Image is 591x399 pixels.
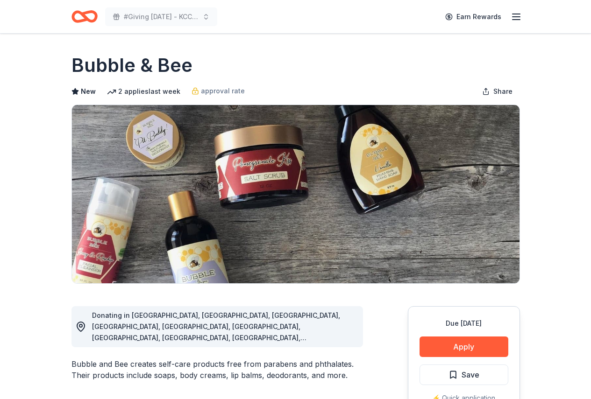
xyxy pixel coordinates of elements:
[124,11,199,22] span: #Giving [DATE] - KCC [DATE]
[201,85,245,97] span: approval rate
[420,336,508,357] button: Apply
[71,6,98,28] a: Home
[462,369,479,381] span: Save
[420,364,508,385] button: Save
[440,8,507,25] a: Earn Rewards
[420,318,508,329] div: Due [DATE]
[493,86,513,97] span: Share
[71,358,363,381] div: Bubble and Bee creates self-care products free from parabens and phthalates. Their products inclu...
[107,86,180,97] div: 2 applies last week
[475,82,520,101] button: Share
[81,86,96,97] span: New
[72,105,520,283] img: Image for Bubble & Bee
[105,7,217,26] button: #Giving [DATE] - KCC [DATE]
[192,85,245,97] a: approval rate
[71,52,192,78] h1: Bubble & Bee
[92,311,340,398] span: Donating in [GEOGRAPHIC_DATA], [GEOGRAPHIC_DATA], [GEOGRAPHIC_DATA], [GEOGRAPHIC_DATA], [GEOGRAPH...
